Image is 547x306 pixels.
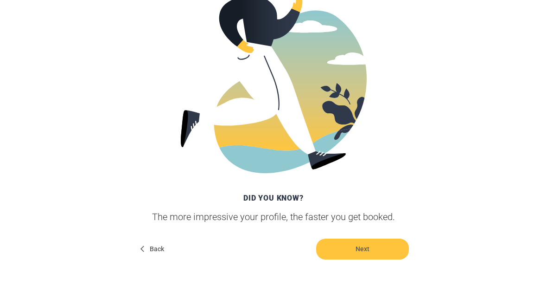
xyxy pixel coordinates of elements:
div: The more impressive your profile, the faster you get booked. [134,211,413,223]
div: Did you know? [134,189,413,207]
button: Next [316,239,409,260]
button: Back [138,239,168,260]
